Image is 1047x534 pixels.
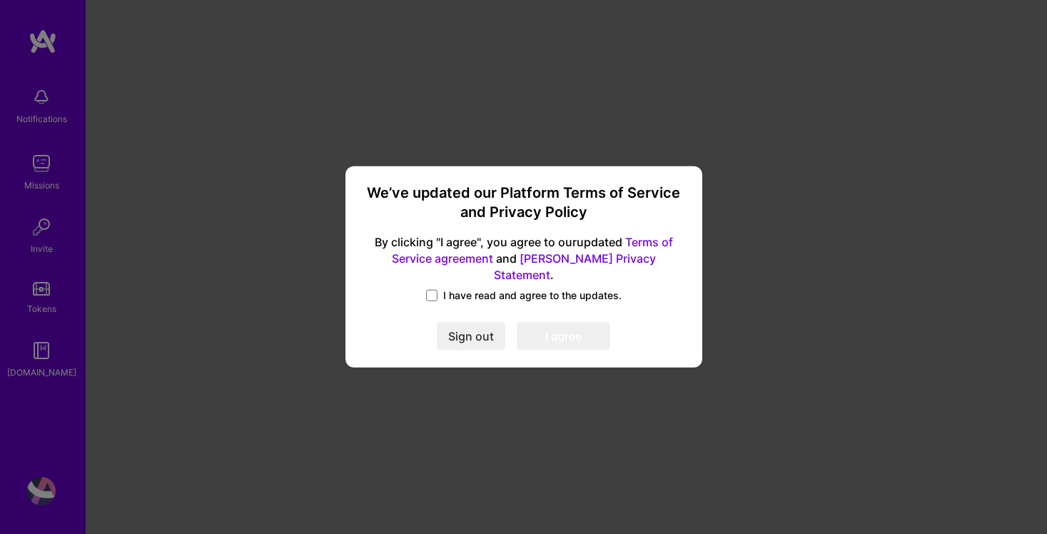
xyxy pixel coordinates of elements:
button: Sign out [437,322,505,351]
a: [PERSON_NAME] Privacy Statement [494,251,656,281]
h3: We’ve updated our Platform Terms of Service and Privacy Policy [363,183,685,223]
a: Terms of Service agreement [392,235,673,266]
span: By clicking "I agree", you agree to our updated and . [363,234,685,283]
button: I agree [517,322,610,351]
span: I have read and agree to the updates. [443,288,622,303]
